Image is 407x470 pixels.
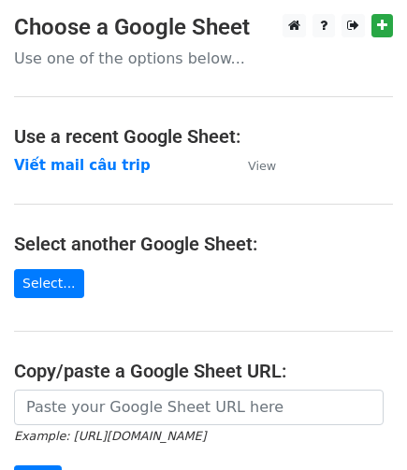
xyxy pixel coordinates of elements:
[14,269,84,298] a: Select...
[14,429,206,443] small: Example: [URL][DOMAIN_NAME]
[14,360,393,382] h4: Copy/paste a Google Sheet URL:
[14,390,384,425] input: Paste your Google Sheet URL here
[14,157,151,174] a: Viết mail câu trip
[229,157,276,174] a: View
[14,125,393,148] h4: Use a recent Google Sheet:
[14,49,393,68] p: Use one of the options below...
[14,233,393,255] h4: Select another Google Sheet:
[14,14,393,41] h3: Choose a Google Sheet
[248,159,276,173] small: View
